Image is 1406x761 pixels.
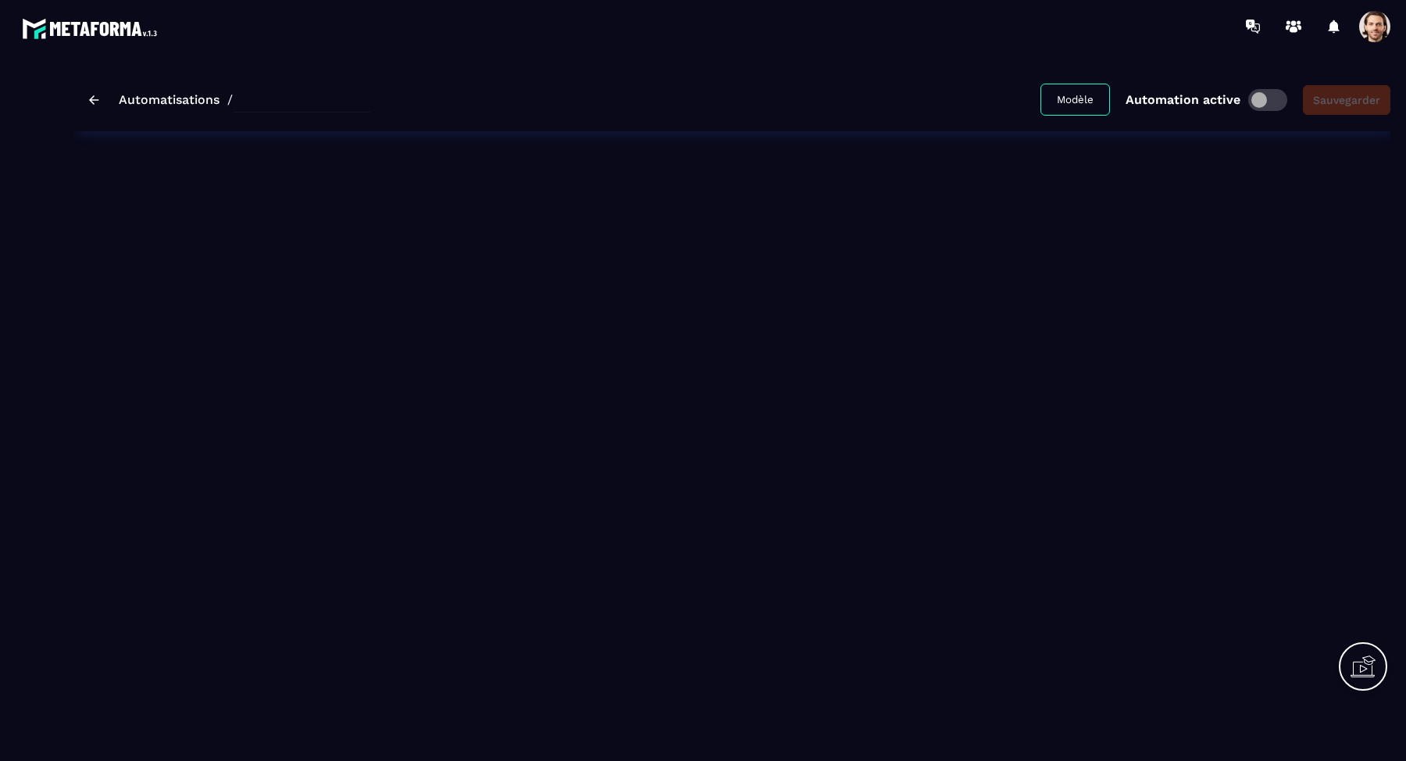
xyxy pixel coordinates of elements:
[119,92,219,107] a: Automatisations
[227,92,233,107] span: /
[1126,92,1240,107] p: Automation active
[89,95,99,105] img: arrow
[1040,84,1110,116] button: Modèle
[22,14,162,43] img: logo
